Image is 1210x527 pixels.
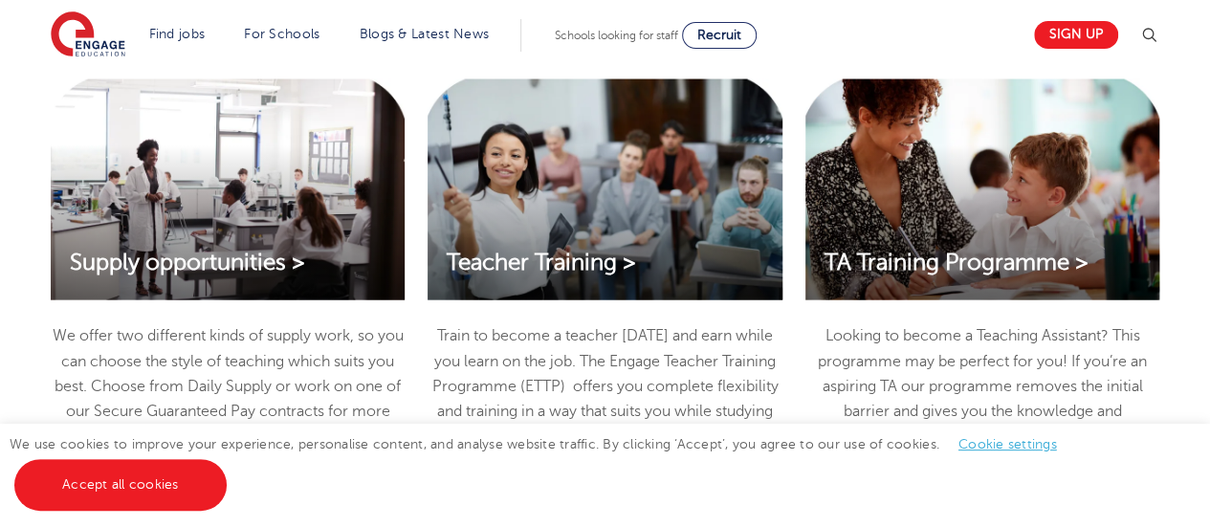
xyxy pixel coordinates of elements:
a: Sign up [1034,21,1118,49]
span: Supply opportunities > [70,250,305,275]
p: Looking to become a Teaching Assistant? This programme may be perfect for you! If you’re an aspir... [805,323,1159,449]
a: Cookie settings [958,437,1057,451]
a: Find jobs [149,27,206,41]
span: We use cookies to improve your experience, personalise content, and analyse website traffic. By c... [10,437,1076,492]
span: Teacher Training > [447,250,636,275]
p: Train to become a teacher [DATE] and earn while you learn on the job. The Engage Teacher Training... [428,323,781,449]
span: Schools looking for staff [555,29,678,42]
a: Accept all cookies [14,459,227,511]
span: Recruit [697,28,741,42]
a: For Schools [244,27,319,41]
a: Supply opportunities > [51,250,324,277]
img: Engage Education [51,11,125,59]
span: TA Training Programme > [825,250,1089,275]
a: TA Training Programme > [805,250,1108,277]
a: Recruit [682,22,757,49]
a: Blogs & Latest News [360,27,490,41]
span: We offer two different kinds of supply work, so you can choose the style of teaching which suits ... [53,327,404,445]
a: Teacher Training > [428,250,655,277]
